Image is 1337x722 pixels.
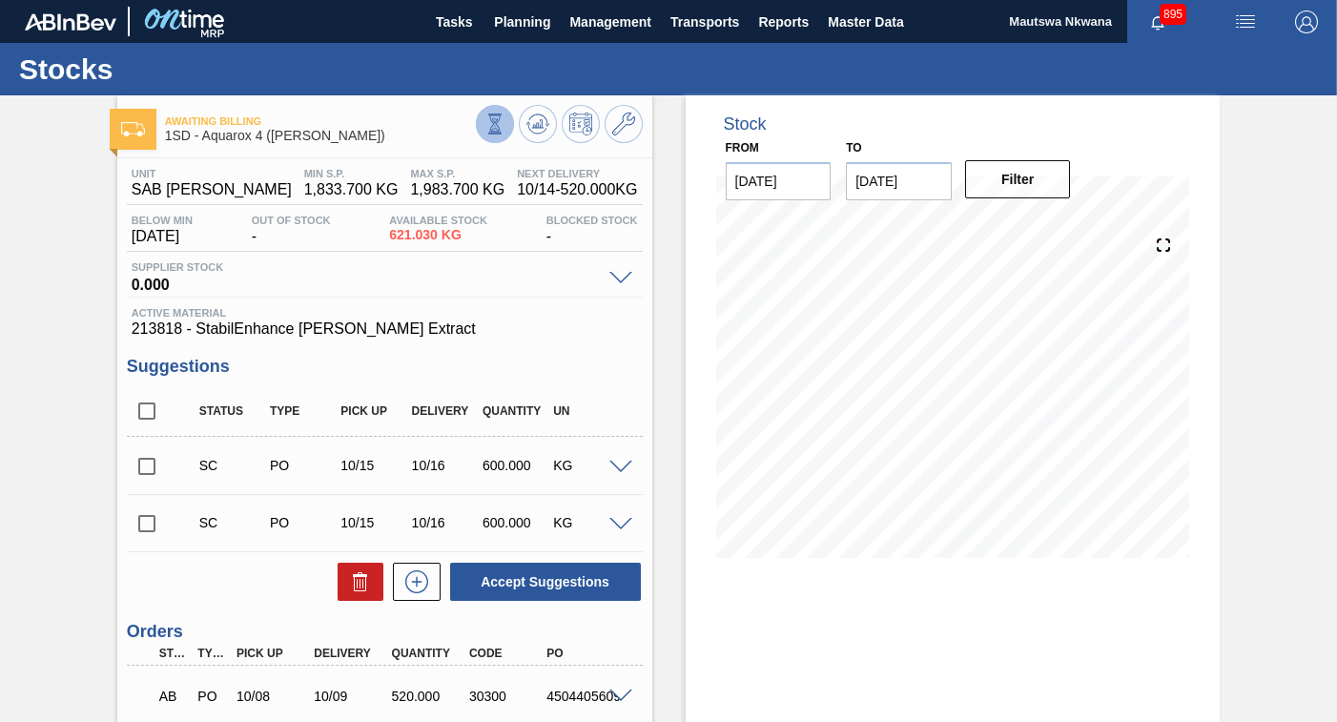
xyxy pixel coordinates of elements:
[336,458,412,473] div: 10/15/2025
[569,10,651,33] span: Management
[121,122,145,136] img: Ícone
[232,689,316,704] div: 10/08/2025
[562,105,600,143] button: Schedule Inventory
[407,458,483,473] div: 10/16/2025
[304,181,399,198] span: 1,833.700 KG
[304,168,399,179] span: MIN S.P.
[1160,4,1186,25] span: 895
[478,404,554,418] div: Quantity
[127,357,643,377] h3: Suggestions
[407,515,483,530] div: 10/16/2025
[195,458,271,473] div: Suggestion Created
[965,160,1071,198] button: Filter
[478,515,554,530] div: 600.000
[846,162,952,200] input: mm/dd/yyyy
[517,181,637,198] span: 10/14 - 520.000 KG
[195,515,271,530] div: Suggestion Created
[1295,10,1318,33] img: Logout
[387,689,471,704] div: 520.000
[247,215,336,245] div: -
[159,689,188,704] p: AB
[542,215,643,245] div: -
[670,10,739,33] span: Transports
[132,261,600,273] span: Supplier Stock
[846,141,861,155] label: to
[132,168,292,179] span: Unit
[548,458,625,473] div: KG
[132,307,638,319] span: Active Material
[548,515,625,530] div: KG
[265,404,341,418] div: Type
[252,215,331,226] span: Out Of Stock
[828,10,903,33] span: Master Data
[232,647,316,660] div: Pick up
[309,647,393,660] div: Delivery
[25,13,116,31] img: TNhmsLtSVTkK8tSr43FrP2fwEKptu5GPRR3wAAAABJRU5ErkJggg==
[389,228,487,242] span: 621.030 KG
[154,675,193,717] div: Awaiting Billing
[410,181,504,198] span: 1,983.700 KG
[336,515,412,530] div: 10/15/2025
[476,105,514,143] button: Stocks Overview
[132,320,638,338] span: 213818 - StabilEnhance [PERSON_NAME] Extract
[132,215,193,226] span: Below Min
[464,689,548,704] div: 30300
[265,458,341,473] div: Purchase order
[548,404,625,418] div: UN
[407,404,483,418] div: Delivery
[546,215,638,226] span: Blocked Stock
[726,141,759,155] label: From
[478,458,554,473] div: 600.000
[132,273,600,292] span: 0.000
[542,647,626,660] div: PO
[450,563,641,601] button: Accept Suggestions
[165,129,476,143] span: 1SD - Aquarox 4 (Rosemary)
[389,215,487,226] span: Available Stock
[132,181,292,198] span: SAB [PERSON_NAME]
[195,404,271,418] div: Status
[542,689,626,704] div: 4504405609
[165,115,476,127] span: Awaiting Billing
[127,622,643,642] h3: Orders
[328,563,383,601] div: Delete Suggestions
[605,105,643,143] button: Go to Master Data / General
[387,647,471,660] div: Quantity
[132,228,193,245] span: [DATE]
[154,647,193,660] div: Step
[726,162,832,200] input: mm/dd/yyyy
[336,404,412,418] div: Pick up
[383,563,441,601] div: New suggestion
[494,10,550,33] span: Planning
[464,647,548,660] div: Code
[19,58,358,80] h1: Stocks
[265,515,341,530] div: Purchase order
[519,105,557,143] button: Update Chart
[410,168,504,179] span: MAX S.P.
[309,689,393,704] div: 10/09/2025
[193,689,231,704] div: Purchase order
[758,10,809,33] span: Reports
[724,114,767,134] div: Stock
[433,10,475,33] span: Tasks
[517,168,637,179] span: Next Delivery
[1127,9,1188,35] button: Notifications
[441,561,643,603] div: Accept Suggestions
[1234,10,1257,33] img: userActions
[193,647,231,660] div: Type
